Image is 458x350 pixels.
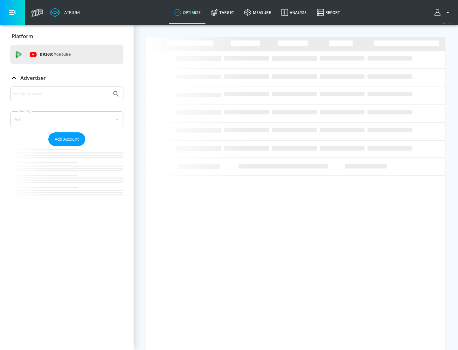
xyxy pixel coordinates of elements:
[13,90,109,98] input: Search by name
[10,27,123,45] div: Platform
[10,111,123,127] div: A-Z
[276,1,312,24] a: Analyze
[50,8,80,17] a: Atrium
[12,33,33,40] p: Platform
[312,1,345,24] a: Report
[443,21,452,24] span: v 4.19.0
[48,132,85,146] button: Add Account
[18,109,32,113] label: Sort By
[206,1,239,24] a: Target
[10,146,123,208] nav: list of Advertiser
[62,10,80,15] div: Atrium
[10,45,123,64] div: DV360: Youtube
[55,136,79,143] span: Add Account
[169,1,206,24] a: optimize
[10,87,123,208] div: Advertiser
[20,74,46,81] p: Advertiser
[239,1,276,24] a: measure
[54,51,71,58] p: Youtube
[10,69,123,87] div: Advertiser
[40,51,71,58] p: DV360:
